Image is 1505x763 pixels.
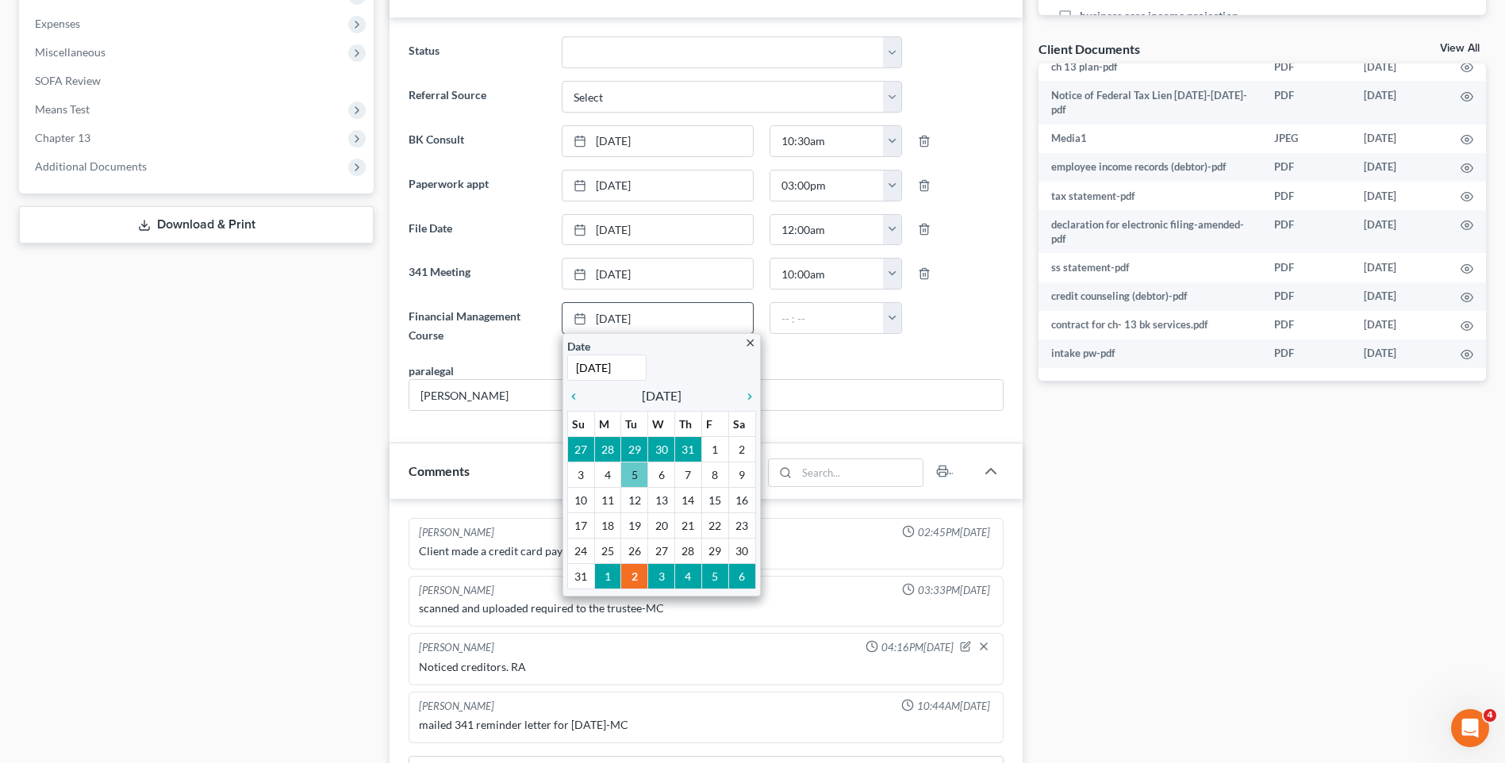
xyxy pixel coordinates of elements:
[1039,282,1261,311] td: credit counseling (debtor)-pdf
[701,563,728,589] td: 5
[735,386,756,405] a: chevron_right
[701,411,728,436] th: F
[728,512,755,538] td: 23
[1261,210,1351,254] td: PDF
[409,463,470,478] span: Comments
[728,487,755,512] td: 16
[35,45,106,59] span: Miscellaneous
[1440,43,1480,54] a: View All
[1351,253,1448,282] td: [DATE]
[675,563,702,589] td: 4
[35,17,80,30] span: Expenses
[648,512,675,538] td: 20
[675,487,702,512] td: 14
[419,640,494,656] div: [PERSON_NAME]
[701,538,728,563] td: 29
[22,67,374,95] a: SOFA Review
[648,538,675,563] td: 27
[419,543,993,559] div: Client made a credit card payment of $688.00 for ch 13 bk-MC
[1261,282,1351,311] td: PDF
[735,390,756,403] i: chevron_right
[728,411,755,436] th: Sa
[642,386,681,405] span: [DATE]
[1039,253,1261,282] td: ss statement-pdf
[401,81,553,113] label: Referral Source
[419,600,993,616] div: scanned and uploaded required to the trustee-MC
[1039,81,1261,125] td: Notice of Federal Tax Lien [DATE]-[DATE]-pdf
[1351,52,1448,81] td: [DATE]
[648,563,675,589] td: 3
[1351,182,1448,210] td: [DATE]
[1261,253,1351,282] td: PDF
[1039,311,1261,339] td: contract for ch- 13 bk services.pdf
[1039,125,1261,153] td: Media1
[419,525,494,540] div: [PERSON_NAME]
[401,214,553,246] label: File Date
[701,436,728,462] td: 1
[770,171,884,201] input: -- : --
[594,436,621,462] td: 28
[594,487,621,512] td: 11
[621,462,648,487] td: 5
[1351,311,1448,339] td: [DATE]
[728,462,755,487] td: 9
[918,525,990,540] span: 02:45PM[DATE]
[419,717,993,733] div: mailed 341 reminder letter for [DATE]-MC
[19,206,374,243] a: Download & Print
[648,487,675,512] td: 13
[409,380,1003,410] input: --
[567,462,594,487] td: 3
[648,436,675,462] td: 30
[621,436,648,462] td: 29
[621,563,648,589] td: 2
[1261,182,1351,210] td: PDF
[1039,52,1261,81] td: ch 13 plan-pdf
[562,303,753,333] a: [DATE]
[675,538,702,563] td: 28
[917,699,990,714] span: 10:44AM[DATE]
[1039,182,1261,210] td: tax statement-pdf
[594,563,621,589] td: 1
[567,563,594,589] td: 31
[35,131,90,144] span: Chapter 13
[770,215,884,245] input: -- : --
[1351,210,1448,254] td: [DATE]
[594,512,621,538] td: 18
[562,259,753,289] a: [DATE]
[567,436,594,462] td: 27
[1484,709,1496,722] span: 4
[728,538,755,563] td: 30
[728,563,755,589] td: 6
[35,102,90,116] span: Means Test
[675,462,702,487] td: 7
[1039,40,1140,57] div: Client Documents
[567,386,588,405] a: chevron_left
[1261,52,1351,81] td: PDF
[675,436,702,462] td: 31
[567,411,594,436] th: Su
[401,125,553,157] label: BK Consult
[744,337,756,349] i: close
[1351,125,1448,153] td: [DATE]
[701,462,728,487] td: 8
[401,258,553,289] label: 341 Meeting
[419,699,494,714] div: [PERSON_NAME]
[1351,282,1448,311] td: [DATE]
[1261,311,1351,339] td: PDF
[1261,153,1351,182] td: PDF
[1451,709,1489,747] iframe: Intercom live chat
[419,583,494,598] div: [PERSON_NAME]
[562,126,753,156] a: [DATE]
[567,390,588,403] i: chevron_left
[562,171,753,201] a: [DATE]
[594,462,621,487] td: 4
[567,512,594,538] td: 17
[594,538,621,563] td: 25
[409,362,454,379] div: paralegal
[770,303,884,333] input: -- : --
[701,512,728,538] td: 22
[648,411,675,436] th: W
[567,538,594,563] td: 24
[594,411,621,436] th: M
[401,170,553,201] label: Paperwork appt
